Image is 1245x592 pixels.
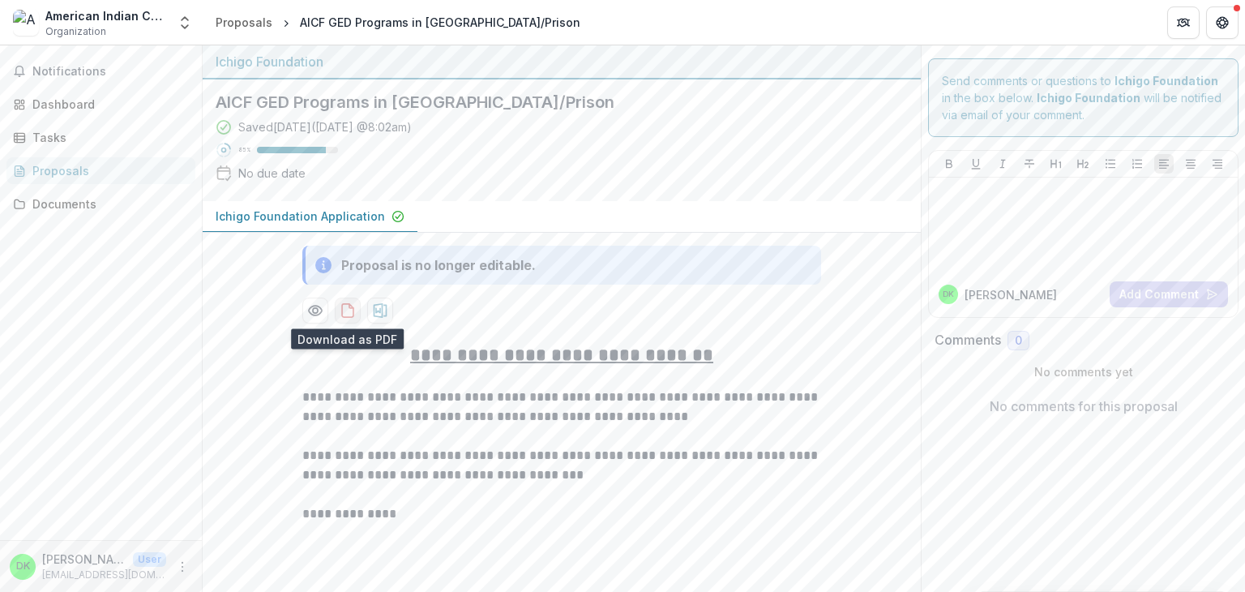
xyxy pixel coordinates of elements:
[935,332,1001,348] h2: Comments
[173,6,196,39] button: Open entity switcher
[216,52,908,71] div: Ichigo Foundation
[32,129,182,146] div: Tasks
[216,208,385,225] p: Ichigo Foundation Application
[6,157,195,184] a: Proposals
[928,58,1239,137] div: Send comments or questions to in the box below. will be notified via email of your comment.
[1037,91,1140,105] strong: Ichigo Foundation
[238,144,250,156] p: 85 %
[943,290,954,298] div: Daniel Khouri
[1208,154,1227,174] button: Align Right
[1015,334,1022,348] span: 0
[965,286,1057,303] p: [PERSON_NAME]
[13,10,39,36] img: American Indian College Fund
[42,568,166,582] p: [EMAIL_ADDRESS][DOMAIN_NAME]
[966,154,986,174] button: Underline
[42,551,126,568] p: [PERSON_NAME]
[1110,281,1228,307] button: Add Comment
[238,165,306,182] div: No due date
[1127,154,1147,174] button: Ordered List
[335,298,361,324] button: download-proposal
[238,118,412,135] div: Saved [DATE] ( [DATE] @ 8:02am )
[6,124,195,151] a: Tasks
[1167,6,1200,39] button: Partners
[935,363,1232,380] p: No comments yet
[1020,154,1039,174] button: Strike
[45,24,106,39] span: Organization
[216,92,882,112] h2: AICF GED Programs in [GEOGRAPHIC_DATA]/Prison
[209,11,587,34] nav: breadcrumb
[16,561,30,572] div: Daniel Khouri
[32,96,182,113] div: Dashboard
[173,557,192,577] button: More
[300,14,580,31] div: AICF GED Programs in [GEOGRAPHIC_DATA]/Prison
[993,154,1012,174] button: Italicize
[32,195,182,212] div: Documents
[1154,154,1174,174] button: Align Left
[133,552,166,567] p: User
[341,255,536,275] div: Proposal is no longer editable.
[367,298,393,324] button: download-proposal
[1101,154,1120,174] button: Bullet List
[209,11,279,34] a: Proposals
[6,91,195,118] a: Dashboard
[939,154,959,174] button: Bold
[990,397,1178,416] p: No comments for this proposal
[1181,154,1200,174] button: Align Center
[302,298,328,324] button: Preview dfc59e9a-12aa-464d-9b32-e8bfd97f74c0-0.pdf
[6,58,195,84] button: Notifications
[1073,154,1093,174] button: Heading 2
[45,7,167,24] div: American Indian College Fund
[1046,154,1066,174] button: Heading 1
[32,162,182,179] div: Proposals
[32,65,189,79] span: Notifications
[216,14,272,31] div: Proposals
[6,191,195,217] a: Documents
[1206,6,1239,39] button: Get Help
[1115,74,1218,88] strong: Ichigo Foundation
